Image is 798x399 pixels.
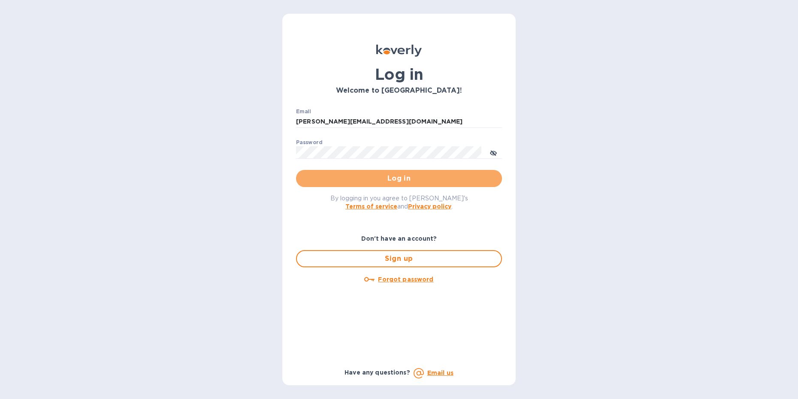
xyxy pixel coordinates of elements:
[296,170,502,187] button: Log in
[296,250,502,267] button: Sign up
[427,369,453,376] a: Email us
[304,254,494,264] span: Sign up
[408,203,451,210] a: Privacy policy
[345,203,397,210] a: Terms of service
[296,87,502,95] h3: Welcome to [GEOGRAPHIC_DATA]!
[296,115,502,128] input: Enter email address
[378,276,433,283] u: Forgot password
[376,45,422,57] img: Koverly
[296,109,311,114] label: Email
[296,140,322,145] label: Password
[361,235,437,242] b: Don't have an account?
[485,144,502,161] button: toggle password visibility
[296,65,502,83] h1: Log in
[330,195,468,210] span: By logging in you agree to [PERSON_NAME]'s and .
[303,173,495,184] span: Log in
[345,369,410,376] b: Have any questions?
